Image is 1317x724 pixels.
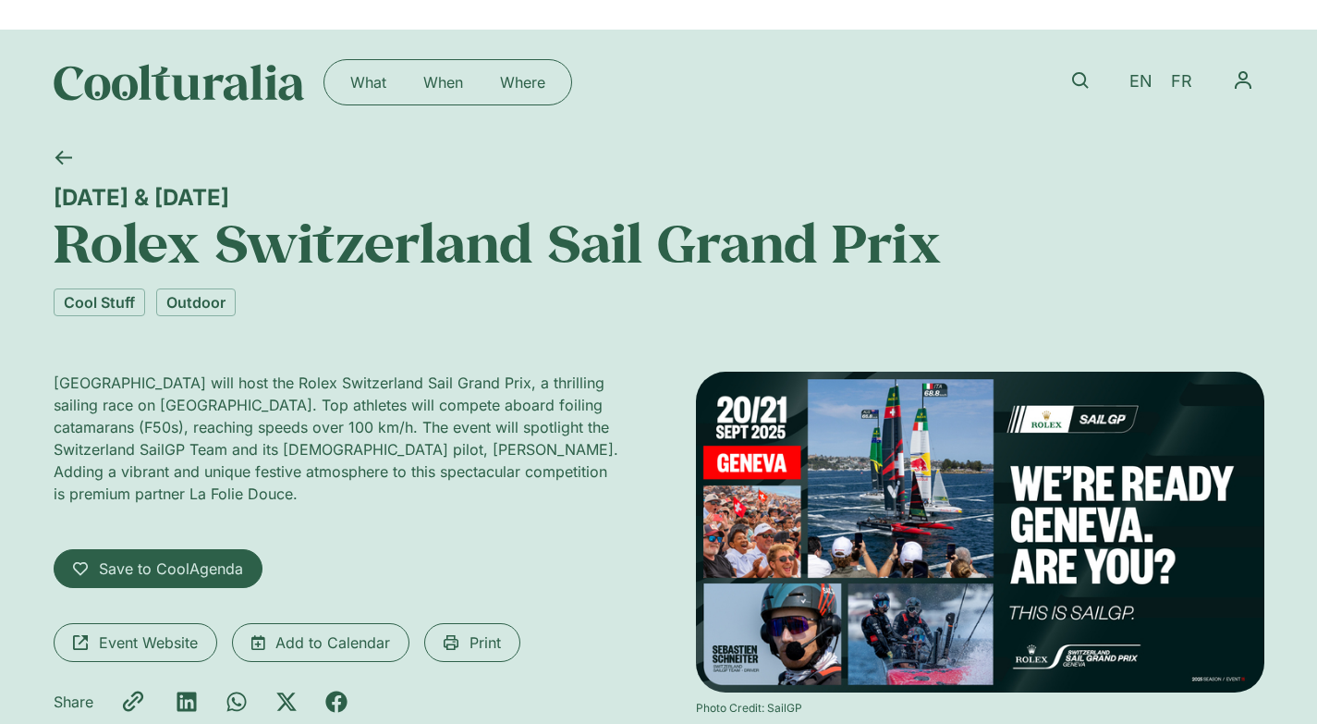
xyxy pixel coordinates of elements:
[54,623,217,662] a: Event Website
[54,184,1264,211] div: [DATE] & [DATE]
[99,558,243,580] span: Save to CoolAgenda
[424,623,520,662] a: Print
[469,632,501,654] span: Print
[54,372,622,505] p: [GEOGRAPHIC_DATA] will host the Rolex Switzerland Sail Grand Prix, a thrilling sailing race on [G...
[54,691,93,713] p: Share
[176,691,198,713] div: Share on linkedin
[696,372,1264,692] img: Coolturalia - Rolex Switzerland Sail Grand Prix, Geneva
[332,67,564,97] nav: Menu
[1222,59,1264,102] button: Menu Toggle
[54,288,145,316] a: Cool Stuff
[54,211,1264,274] h1: Rolex Switzerland Sail Grand Prix
[1120,68,1162,95] a: EN
[1222,59,1264,102] nav: Menu
[405,67,482,97] a: When
[1129,72,1152,92] span: EN
[275,632,390,654] span: Add to Calendar
[54,549,262,588] a: Save to CoolAgenda
[226,691,248,713] div: Share on whatsapp
[1162,68,1201,95] a: FR
[156,288,236,316] a: Outdoor
[232,623,409,662] a: Add to Calendar
[482,67,564,97] a: Where
[99,632,198,654] span: Event Website
[696,700,1264,717] div: Photo Credit: SailGP
[1171,72,1192,92] span: FR
[332,67,405,97] a: What
[325,691,348,713] div: Share on facebook
[275,691,298,713] div: Share on x-twitter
